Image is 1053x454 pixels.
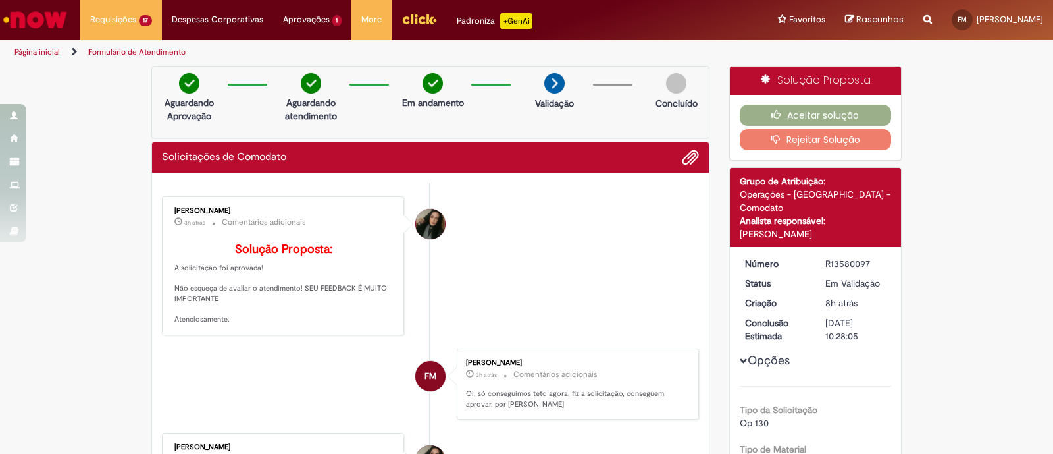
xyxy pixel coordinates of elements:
time: 30/09/2025 08:27:27 [825,297,858,309]
button: Rejeitar Solução [740,129,892,150]
h2: Solicitações de Comodato Histórico de tíquete [162,152,286,163]
p: +GenAi [500,13,532,29]
p: Aguardando Aprovação [157,96,221,123]
dt: Criação [735,297,816,310]
div: Solução Proposta [730,67,902,95]
dt: Status [735,277,816,290]
span: 1 [332,15,342,26]
ul: Trilhas de página [10,40,692,65]
div: [PERSON_NAME] [466,359,685,367]
p: Oi, só conseguimos teto agora, fiz a solicitação, conseguem aprovar, por [PERSON_NAME] [466,389,685,409]
dt: Conclusão Estimada [735,316,816,343]
div: Operações - [GEOGRAPHIC_DATA] - Comodato [740,188,892,214]
dt: Número [735,257,816,270]
img: arrow-next.png [544,73,565,94]
span: Despesas Corporativas [172,13,263,26]
span: FM [424,360,436,392]
a: Rascunhos [845,14,904,26]
div: Felipe Augusto Portela Moreira [415,361,446,391]
div: Analista responsável: [740,214,892,227]
div: [PERSON_NAME] [174,207,394,215]
p: Em andamento [402,96,464,109]
div: R13580097 [825,257,886,270]
span: Op 130 [740,417,769,429]
p: A solicitação foi aprovada! Não esqueça de avaliar o atendimento! SEU FEEDBACK É MUITO IMPORTANTE... [174,243,394,325]
img: check-circle-green.png [423,73,443,94]
small: Comentários adicionais [222,217,306,228]
span: Favoritos [789,13,825,26]
p: Concluído [655,97,698,110]
div: undefined Online [415,209,446,239]
small: Comentários adicionais [513,369,598,380]
button: Adicionar anexos [682,149,699,166]
a: Página inicial [14,47,60,57]
b: Tipo da Solicitação [740,404,817,416]
div: Grupo de Atribuição: [740,175,892,188]
img: click_logo_yellow_360x200.png [401,9,437,29]
time: 30/09/2025 14:15:16 [184,219,205,227]
p: Aguardando atendimento [279,96,343,123]
span: 3h atrás [476,371,497,379]
div: [PERSON_NAME] [740,227,892,241]
img: check-circle-green.png [301,73,321,94]
span: Requisições [90,13,136,26]
a: Formulário de Atendimento [88,47,186,57]
img: ServiceNow [1,7,69,33]
button: Aceitar solução [740,105,892,126]
span: 8h atrás [825,297,858,309]
div: Padroniza [457,13,532,29]
span: 3h atrás [184,219,205,227]
div: [DATE] 10:28:05 [825,316,886,343]
span: [PERSON_NAME] [977,14,1043,25]
span: Rascunhos [856,13,904,26]
span: Aprovações [283,13,330,26]
div: 30/09/2025 08:27:27 [825,297,886,310]
img: img-circle-grey.png [666,73,686,94]
span: 17 [139,15,152,26]
b: Solução Proposta: [235,242,332,257]
span: More [361,13,382,26]
time: 30/09/2025 14:14:42 [476,371,497,379]
span: FM [958,15,967,24]
p: Validação [535,97,574,110]
div: Em Validação [825,277,886,290]
img: check-circle-green.png [179,73,199,94]
div: [PERSON_NAME] [174,443,394,451]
